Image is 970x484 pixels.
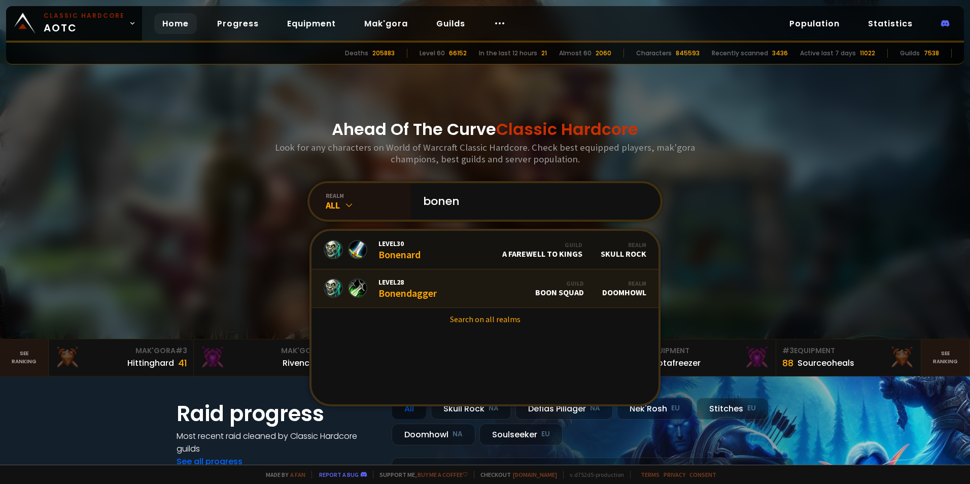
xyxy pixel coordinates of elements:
span: # 3 [176,345,187,356]
a: Guilds [428,13,473,34]
h1: Ahead Of The Curve [332,117,638,142]
a: Population [781,13,848,34]
span: Level 30 [378,239,421,248]
a: Consent [689,471,716,478]
div: Defias Pillager [515,398,613,420]
div: Soulseeker [479,424,563,445]
div: Hittinghard [127,357,174,369]
div: Guild [502,241,582,249]
span: Checkout [474,471,557,478]
span: AOTC [44,11,125,36]
h3: Look for any characters on World of Warcraft Classic Hardcore. Check best equipped players, mak'g... [271,142,699,165]
a: Terms [641,471,660,478]
div: Rivench [283,357,315,369]
div: Doomhowl [392,424,475,445]
div: Level 60 [420,49,445,58]
a: Privacy [664,471,685,478]
span: Support me, [373,471,468,478]
a: Level30BonenardGuildA Farewell to KingsRealmSkull Rock [311,231,659,269]
div: Skull Rock [431,398,511,420]
div: Skull Rock [601,241,646,259]
a: Mak'gora [356,13,416,34]
small: NA [453,429,463,439]
span: v. d752d5 - production [563,471,624,478]
div: 21 [541,49,547,58]
small: Classic Hardcore [44,11,125,20]
div: Realm [601,241,646,249]
div: 7538 [924,49,939,58]
div: realm [326,192,411,199]
div: Boon Squad [535,280,584,297]
div: Equipment [782,345,915,356]
div: Doomhowl [602,280,646,297]
div: Sourceoheals [798,357,854,369]
div: 41 [178,356,187,370]
a: Classic HardcoreAOTC [6,6,142,41]
div: Deaths [345,49,368,58]
div: Stitches [697,398,769,420]
div: Realm [602,280,646,287]
div: 66152 [449,49,467,58]
a: Progress [209,13,267,34]
a: a fan [290,471,305,478]
div: A Farewell to Kings [502,241,582,259]
small: EU [747,403,756,413]
small: NA [590,403,600,413]
small: EU [541,429,550,439]
a: See all progress [177,456,243,467]
span: Classic Hardcore [496,118,638,141]
div: All [392,398,427,420]
span: # 3 [782,345,794,356]
div: Bonendagger [378,278,437,299]
a: #2Equipment88Notafreezer [631,339,776,376]
div: Equipment [637,345,770,356]
div: Bonenard [378,239,421,261]
input: Search a character... [417,183,648,220]
a: Mak'Gora#2Rivench100 [194,339,339,376]
a: Report a bug [319,471,359,478]
div: Guild [535,280,584,287]
div: Mak'Gora [55,345,188,356]
div: Nek'Rosh [617,398,692,420]
div: 845593 [676,49,700,58]
span: Level 28 [378,278,437,287]
div: Active last 7 days [800,49,856,58]
div: Recently scanned [712,49,768,58]
div: 3436 [772,49,788,58]
a: Level28BonendaggerGuildBoon SquadRealmDoomhowl [311,269,659,308]
div: 88 [782,356,793,370]
div: 11022 [860,49,875,58]
div: Mak'Gora [200,345,333,356]
a: [DOMAIN_NAME] [513,471,557,478]
div: 2060 [596,49,611,58]
div: 205883 [372,49,395,58]
a: Seeranking [921,339,970,376]
span: Made by [260,471,305,478]
a: Home [154,13,197,34]
div: Notafreezer [652,357,701,369]
a: Equipment [279,13,344,34]
h4: Most recent raid cleaned by Classic Hardcore guilds [177,430,379,455]
div: Almost 60 [559,49,592,58]
a: Mak'Gora#3Hittinghard41 [49,339,194,376]
a: Search on all realms [311,308,659,330]
a: Buy me a coffee [418,471,468,478]
div: All [326,199,411,211]
div: Characters [636,49,672,58]
small: EU [671,403,680,413]
div: In the last 12 hours [479,49,537,58]
a: #3Equipment88Sourceoheals [776,339,922,376]
a: Statistics [860,13,921,34]
small: NA [489,403,499,413]
div: Guilds [900,49,920,58]
h1: Raid progress [177,398,379,430]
